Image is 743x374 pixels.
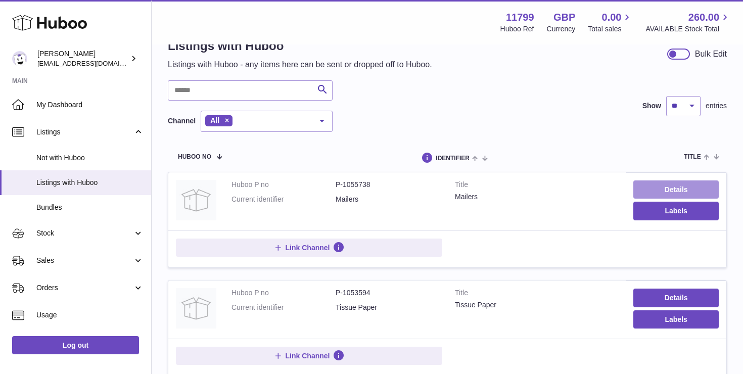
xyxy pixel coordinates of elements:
[645,11,731,34] a: 260.00 AVAILABLE Stock Total
[36,100,144,110] span: My Dashboard
[231,288,336,298] dt: Huboo P no
[36,283,133,293] span: Orders
[500,24,534,34] div: Huboo Ref
[36,228,133,238] span: Stock
[36,203,144,212] span: Bundles
[210,116,219,124] span: All
[168,59,432,70] p: Listings with Huboo - any items here can be sent or dropped off to Huboo.
[588,24,633,34] span: Total sales
[642,101,661,111] label: Show
[36,178,144,188] span: Listings with Huboo
[286,243,330,252] span: Link Channel
[286,351,330,360] span: Link Channel
[168,38,432,54] h1: Listings with Huboo
[336,180,440,190] dd: P-1055738
[231,303,336,312] dt: Current identifier
[455,192,618,202] div: Mailers
[706,101,727,111] span: entries
[178,154,211,160] span: Huboo no
[37,49,128,68] div: [PERSON_NAME]
[231,180,336,190] dt: Huboo P no
[695,49,727,60] div: Bulk Edit
[336,303,440,312] dd: Tissue Paper
[336,288,440,298] dd: P-1053594
[36,310,144,320] span: Usage
[602,11,622,24] span: 0.00
[455,180,618,192] strong: Title
[36,256,133,265] span: Sales
[12,336,139,354] a: Log out
[553,11,575,24] strong: GBP
[633,289,719,307] a: Details
[633,310,719,329] button: Labels
[455,288,618,300] strong: Title
[176,347,442,365] button: Link Channel
[12,51,27,66] img: dionas@maisonflaneur.com
[36,127,133,137] span: Listings
[506,11,534,24] strong: 11799
[436,155,470,162] span: identifier
[455,300,618,310] div: Tissue Paper
[684,154,701,160] span: title
[37,59,149,67] span: [EMAIL_ADDRESS][DOMAIN_NAME]
[645,24,731,34] span: AVAILABLE Stock Total
[688,11,719,24] span: 260.00
[36,153,144,163] span: Not with Huboo
[633,202,719,220] button: Labels
[231,195,336,204] dt: Current identifier
[176,288,216,329] img: Tissue Paper
[633,180,719,199] a: Details
[176,239,442,257] button: Link Channel
[588,11,633,34] a: 0.00 Total sales
[168,116,196,126] label: Channel
[176,180,216,220] img: Mailers
[336,195,440,204] dd: Mailers
[547,24,576,34] div: Currency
